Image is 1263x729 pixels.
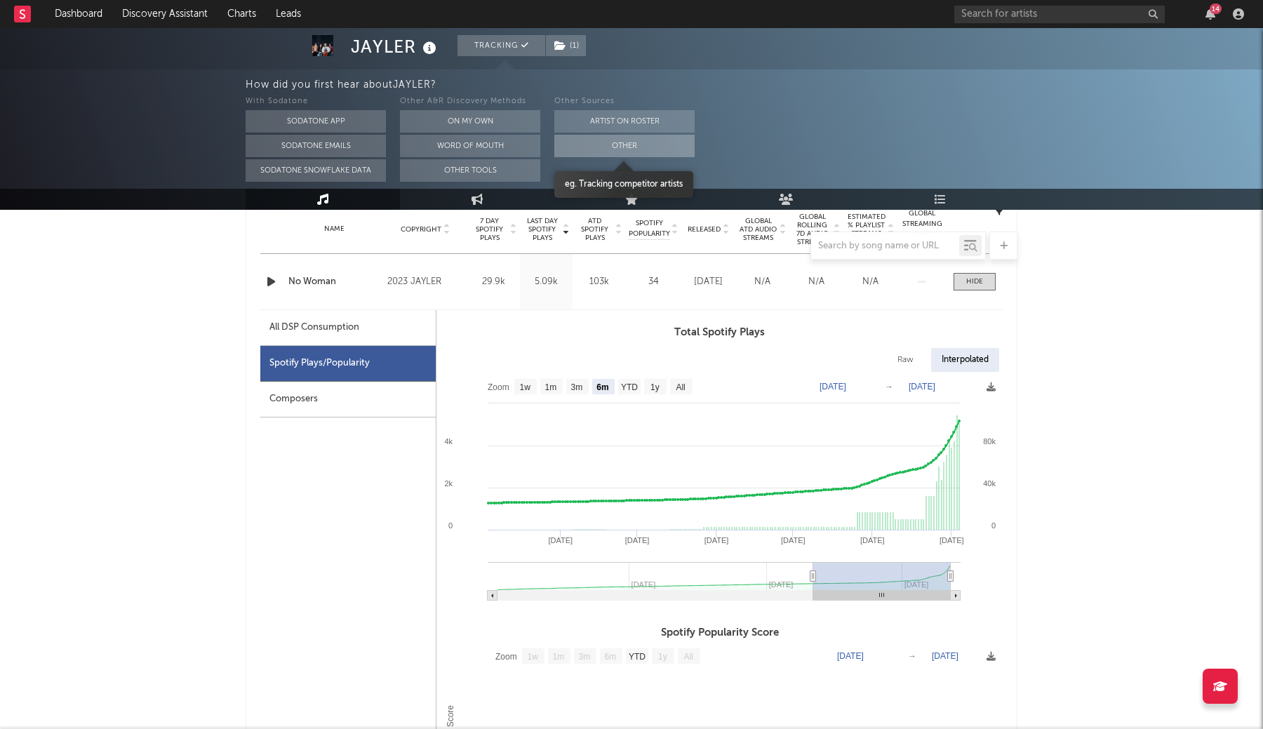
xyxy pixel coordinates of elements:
span: Global ATD Audio Streams [739,217,777,242]
div: 2023 JAYLER [387,274,464,290]
text: 1w [520,382,531,392]
text: 4k [444,437,453,446]
span: Copyright [401,225,441,234]
text: 1y [650,382,660,392]
text: 40k [983,479,996,488]
span: 7 Day Spotify Plays [471,217,508,242]
button: Tracking [457,35,545,56]
a: No Woman [288,275,380,289]
text: 6m [605,652,617,662]
button: (1) [546,35,586,56]
div: All DSP Consumption [260,310,436,346]
div: N/A [739,275,786,289]
text: [DATE] [932,651,958,661]
div: Other A&R Discovery Methods [400,93,540,110]
div: 34 [629,275,678,289]
button: Word Of Mouth [400,135,540,157]
text: [DATE] [909,382,935,392]
text: → [885,382,893,392]
div: Global Streaming Trend (Last 60D) [901,208,943,250]
text: [DATE] [625,536,650,544]
div: How did you first hear about JAYLER ? [246,76,1263,93]
text: [DATE] [549,536,573,544]
span: ATD Spotify Plays [576,217,613,242]
div: JAYLER [351,35,440,58]
text: Zoom [488,382,509,392]
text: [DATE] [704,536,729,544]
text: All [676,382,685,392]
text: 1y [658,652,667,662]
div: [DATE] [685,275,732,289]
text: 6m [596,382,608,392]
input: Search for artists [954,6,1165,23]
div: Composers [260,382,436,417]
text: [DATE] [781,536,806,544]
span: Global Rolling 7D Audio Streams [793,213,831,246]
text: 80k [983,437,996,446]
text: 1m [545,382,557,392]
text: 3m [571,382,583,392]
h3: Total Spotify Plays [436,324,1003,341]
div: 5.09k [523,275,569,289]
text: 1w [528,652,539,662]
div: N/A [793,275,840,289]
div: Other Sources [554,93,695,110]
span: ( 1 ) [545,35,587,56]
div: N/A [847,275,894,289]
span: Last Day Spotify Plays [523,217,561,242]
span: Spotify Popularity [629,218,670,239]
span: Released [688,225,721,234]
div: 14 [1210,4,1222,14]
div: With Sodatone [246,93,386,110]
text: 1m [553,652,565,662]
text: YTD [629,652,646,662]
div: All DSP Consumption [269,319,359,336]
h3: Spotify Popularity Score [436,624,1003,641]
span: Estimated % Playlist Streams Last Day [847,213,886,246]
button: Artist on Roster [554,110,695,133]
text: 2k [444,479,453,488]
button: Sodatone App [246,110,386,133]
text: [DATE] [837,651,864,661]
text: Zoom [495,652,517,662]
div: 29.9k [471,275,516,289]
button: On My Own [400,110,540,133]
text: → [908,651,916,661]
text: [DATE] [940,536,964,544]
div: Raw [887,348,924,372]
text: 0 [991,521,996,530]
div: Interpolated [931,348,999,372]
button: Sodatone Snowflake Data [246,159,386,182]
text: 0 [448,521,453,530]
button: Other [554,135,695,157]
div: Spotify Plays/Popularity [260,346,436,382]
text: YTD [621,382,638,392]
input: Search by song name or URL [811,241,959,252]
button: 14 [1205,8,1215,20]
button: Other Tools [400,159,540,182]
text: 3m [579,652,591,662]
text: All [683,652,693,662]
text: [DATE] [820,382,846,392]
div: 103k [576,275,622,289]
button: Sodatone Emails [246,135,386,157]
div: Name [288,224,380,234]
text: [DATE] [860,536,885,544]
